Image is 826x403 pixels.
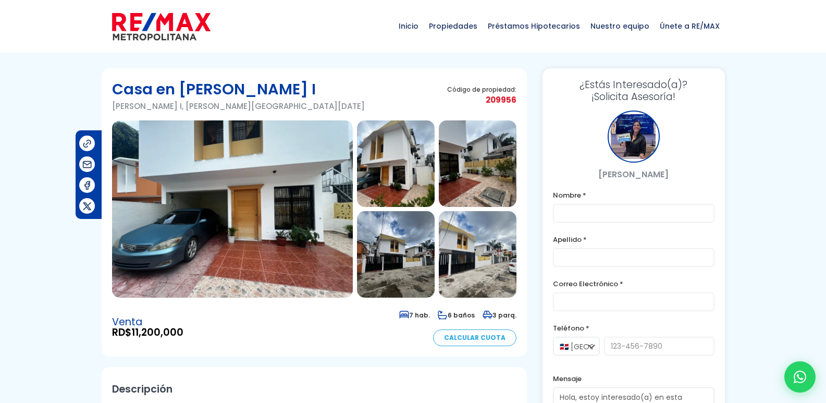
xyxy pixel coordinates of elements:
[483,311,516,320] span: 3 parq.
[112,317,183,327] span: Venta
[608,111,660,163] div: PATRICIA LEYBA
[438,311,475,320] span: 6 baños
[112,79,365,100] h1: Casa en [PERSON_NAME] I
[112,327,183,338] span: RD$
[82,201,93,212] img: Compartir
[553,372,714,385] label: Mensaje
[112,377,516,401] h2: Descripción
[439,211,516,298] img: Casa en Alma Rosa I
[424,10,483,42] span: Propiedades
[655,10,725,42] span: Únete a RE/MAX
[82,138,93,149] img: Compartir
[553,189,714,202] label: Nombre *
[553,168,714,181] p: [PERSON_NAME]
[82,159,93,170] img: Compartir
[604,337,714,356] input: 123-456-7890
[439,120,516,207] img: Casa en Alma Rosa I
[553,79,714,103] h3: ¡Solicita Asesoría!
[553,277,714,290] label: Correo Electrónico *
[447,93,516,106] span: 209956
[399,311,430,320] span: 7 hab.
[82,180,93,191] img: Compartir
[553,233,714,246] label: Apellido *
[553,79,714,91] span: ¿Estás Interesado(a)?
[357,120,435,207] img: Casa en Alma Rosa I
[112,120,353,298] img: Casa en Alma Rosa I
[585,10,655,42] span: Nuestro equipo
[131,325,183,339] span: 11,200,000
[393,10,424,42] span: Inicio
[483,10,585,42] span: Préstamos Hipotecarios
[112,11,211,42] img: remax-metropolitana-logo
[433,329,516,346] a: Calcular Cuota
[553,322,714,335] label: Teléfono *
[357,211,435,298] img: Casa en Alma Rosa I
[112,100,365,113] p: [PERSON_NAME] I, [PERSON_NAME][GEOGRAPHIC_DATA][DATE]
[447,86,516,93] span: Código de propiedad:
